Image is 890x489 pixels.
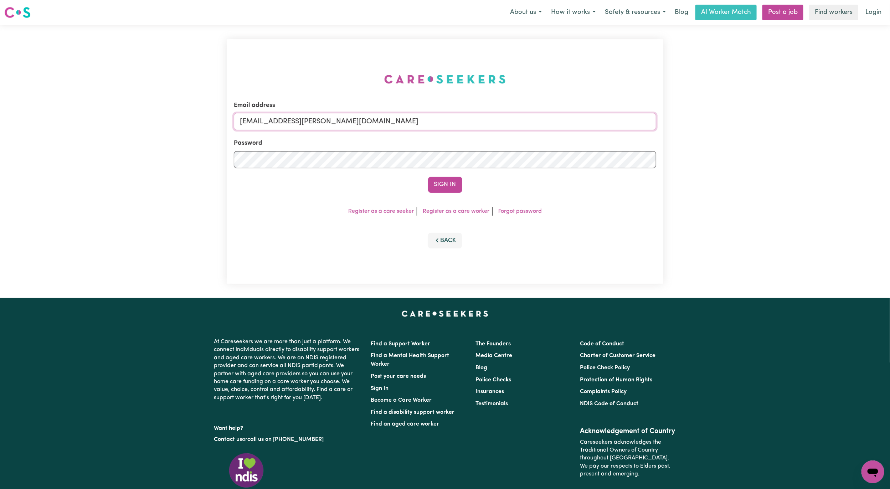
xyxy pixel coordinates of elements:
[428,233,462,248] button: Back
[546,5,600,20] button: How it works
[248,437,324,442] a: call us on [PHONE_NUMBER]
[371,397,432,403] a: Become a Care Worker
[505,5,546,20] button: About us
[4,4,31,21] a: Careseekers logo
[475,341,511,347] a: The Founders
[214,433,362,446] p: or
[580,401,638,407] a: NDIS Code of Conduct
[371,421,439,427] a: Find an aged care worker
[371,374,426,379] a: Post your care needs
[371,386,389,391] a: Sign In
[600,5,670,20] button: Safety & resources
[4,6,31,19] img: Careseekers logo
[475,377,511,383] a: Police Checks
[861,5,886,20] a: Login
[371,353,449,367] a: Find a Mental Health Support Worker
[371,341,431,347] a: Find a Support Worker
[234,139,262,148] label: Password
[348,209,414,214] a: Register as a care seeker
[580,341,624,347] a: Code of Conduct
[498,209,542,214] a: Forgot password
[214,437,242,442] a: Contact us
[580,377,652,383] a: Protection of Human Rights
[695,5,757,20] a: AI Worker Match
[670,5,693,20] a: Blog
[371,410,455,415] a: Find a disability support worker
[475,353,512,359] a: Media Centre
[475,401,508,407] a: Testimonials
[428,177,462,192] button: Sign In
[580,427,676,436] h2: Acknowledgement of Country
[580,365,630,371] a: Police Check Policy
[762,5,803,20] a: Post a job
[580,389,627,395] a: Complaints Policy
[234,113,656,130] input: Email address
[861,460,884,483] iframe: Button to launch messaging window, conversation in progress
[214,335,362,405] p: At Careseekers we are more than just a platform. We connect individuals directly to disability su...
[214,422,362,432] p: Want help?
[580,353,655,359] a: Charter of Customer Service
[423,209,489,214] a: Register as a care worker
[809,5,858,20] a: Find workers
[402,311,488,316] a: Careseekers home page
[234,101,275,110] label: Email address
[475,365,487,371] a: Blog
[475,389,504,395] a: Insurances
[580,436,676,481] p: Careseekers acknowledges the Traditional Owners of Country throughout [GEOGRAPHIC_DATA]. We pay o...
